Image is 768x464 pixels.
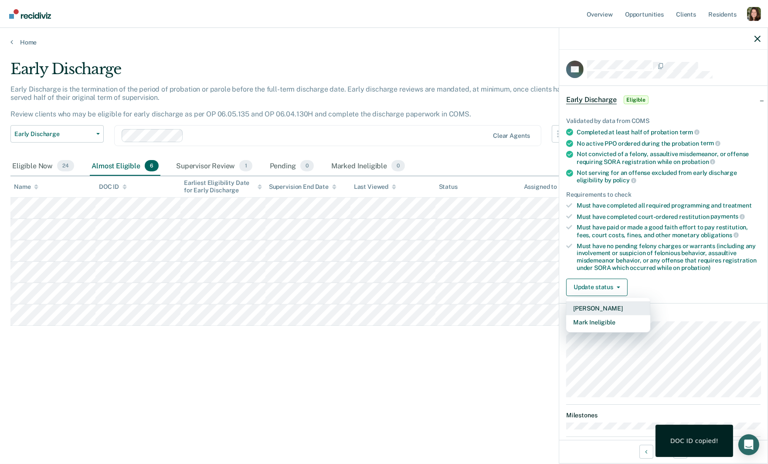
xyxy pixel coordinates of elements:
div: DOC ID copied! [670,437,718,445]
span: 0 [300,160,314,171]
div: Almost Eligible [90,157,160,176]
div: Must have no pending felony charges or warrants (including any involvement or suspicion of feloni... [577,242,761,272]
span: term [680,129,700,136]
span: Early Discharge [566,96,617,104]
dt: Supervision [566,310,761,318]
span: 6 [145,160,159,171]
div: Must have completed court-ordered restitution [577,213,761,221]
div: Supervisor Review [174,157,254,176]
span: 24 [57,160,74,171]
button: Previous Opportunity [639,445,653,459]
span: probation [682,158,716,165]
div: Status [439,183,458,191]
div: Eligible Now [10,157,76,176]
div: Early DischargeEligible [559,86,768,114]
div: Must have paid or made a good faith effort to pay restitution, fees, court costs, fines, and othe... [577,224,761,239]
span: probation) [681,264,710,271]
div: Marked Ineligible [330,157,407,176]
div: Early Discharge [10,60,587,85]
div: Supervision End Date [269,183,336,191]
div: Completed at least half of probation [577,128,761,136]
div: Must have completed all required programming and [577,202,761,209]
img: Recidiviz [9,9,51,19]
span: Early Discharge [14,130,93,138]
button: [PERSON_NAME] [566,301,650,315]
div: Not convicted of a felony, assaultive misdemeanor, or offense requiring SORA registration while on [577,150,761,165]
button: Profile dropdown button [747,7,761,21]
span: 1 [239,160,252,171]
span: policy [613,177,636,184]
div: Pending [268,157,316,176]
div: Validated by data from COMS [566,117,761,125]
div: Name [14,183,38,191]
span: obligations [701,232,739,239]
span: payments [711,213,745,220]
div: Dropdown Menu [566,298,650,333]
div: Last Viewed [354,183,396,191]
span: 0 [391,160,405,171]
span: term [700,140,720,147]
div: Requirements to check [566,191,761,198]
div: Clear agents [493,132,530,140]
div: DOC ID [99,183,127,191]
div: Not serving for an offense excluded from early discharge eligibility by [577,169,761,184]
div: Assigned to [524,183,565,191]
button: Mark Ineligible [566,315,650,329]
a: Home [10,38,758,46]
span: treatment [723,202,752,209]
div: Open Intercom Messenger [738,434,759,455]
div: 2 / 24 [559,440,768,463]
dt: Milestones [566,412,761,419]
div: Earliest Eligibility Date for Early Discharge [184,179,262,194]
div: No active PPO ordered during the probation [577,140,761,147]
button: Update status [566,279,628,296]
span: Eligible [624,96,649,104]
p: Early Discharge is the termination of the period of probation or parole before the full-term disc... [10,85,568,119]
